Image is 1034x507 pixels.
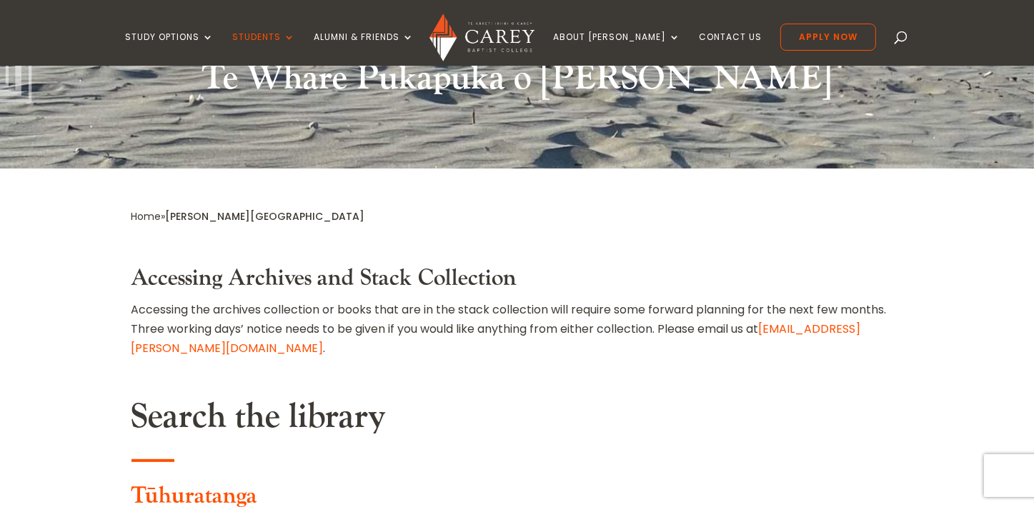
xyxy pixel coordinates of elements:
[125,32,214,66] a: Study Options
[232,32,295,66] a: Students
[699,32,762,66] a: Contact Us
[131,209,365,224] span: »
[314,32,414,66] a: Alumni & Friends
[131,209,161,224] a: Home
[166,209,365,224] span: [PERSON_NAME][GEOGRAPHIC_DATA]
[131,58,903,106] h2: Te Whare Pukapuka o [PERSON_NAME]
[131,300,903,358] p: Accessing the archives collection or books that are in the stack collection will require some for...
[553,32,680,66] a: About [PERSON_NAME]
[131,396,903,445] h2: Search the library
[131,265,903,299] h3: Accessing Archives and Stack Collection
[780,24,876,51] a: Apply Now
[429,14,535,61] img: Carey Baptist College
